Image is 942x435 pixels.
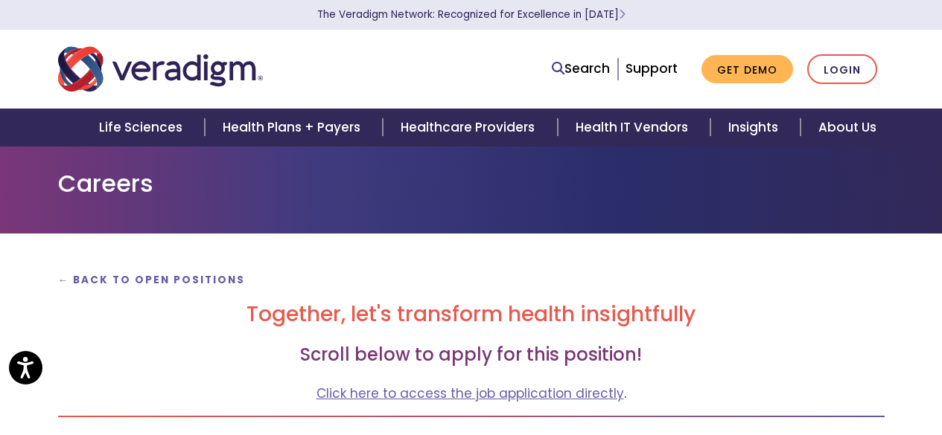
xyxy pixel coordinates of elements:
a: Health IT Vendors [558,109,710,146]
a: Health Plans + Payers [205,109,383,146]
a: Life Sciences [81,109,205,146]
a: Click here to access the job application directly [316,384,624,402]
h3: Scroll below to apply for this position! [58,344,885,366]
a: Insights [710,109,801,146]
a: Get Demo [701,55,793,84]
a: Login [807,54,877,85]
img: Veradigm logo [58,45,263,94]
a: ← Back to Open Positions [58,273,246,287]
a: About Us [801,109,894,146]
a: Healthcare Providers [383,109,557,146]
a: Support [626,59,678,77]
span: Learn More [619,7,626,22]
a: Search [552,59,610,79]
a: The Veradigm Network: Recognized for Excellence in [DATE]Learn More [317,7,626,22]
h2: Together, let's transform health insightfully [58,302,885,327]
h1: Careers [58,170,885,198]
p: . [58,384,885,404]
